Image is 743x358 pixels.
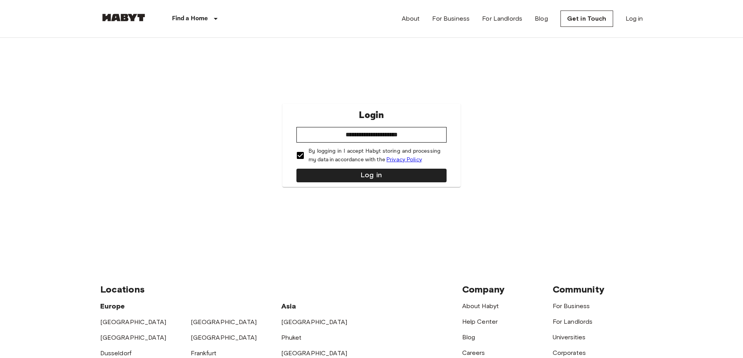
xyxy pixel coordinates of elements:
[402,14,420,23] a: About
[191,318,257,326] a: [GEOGRAPHIC_DATA]
[359,108,384,122] p: Login
[100,14,147,21] img: Habyt
[387,156,422,163] a: Privacy Policy
[309,147,440,164] p: By logging in I accept Habyt storing and processing my data in accordance with the
[482,14,522,23] a: For Landlords
[281,334,302,341] a: Phuket
[462,302,499,310] a: About Habyt
[560,11,613,27] a: Get in Touch
[432,14,470,23] a: For Business
[553,302,590,310] a: For Business
[281,302,296,310] span: Asia
[100,284,145,295] span: Locations
[626,14,643,23] a: Log in
[462,333,475,341] a: Blog
[100,302,125,310] span: Europe
[553,349,586,356] a: Corporates
[553,318,593,325] a: For Landlords
[462,349,485,356] a: Careers
[100,318,167,326] a: [GEOGRAPHIC_DATA]
[100,334,167,341] a: [GEOGRAPHIC_DATA]
[100,349,132,357] a: Dusseldorf
[553,333,586,341] a: Universities
[191,334,257,341] a: [GEOGRAPHIC_DATA]
[191,349,216,357] a: Frankfurt
[172,14,208,23] p: Find a Home
[462,284,505,295] span: Company
[553,284,605,295] span: Community
[462,318,498,325] a: Help Center
[535,14,548,23] a: Blog
[296,169,447,182] button: Log in
[281,349,348,357] a: [GEOGRAPHIC_DATA]
[281,318,348,326] a: [GEOGRAPHIC_DATA]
